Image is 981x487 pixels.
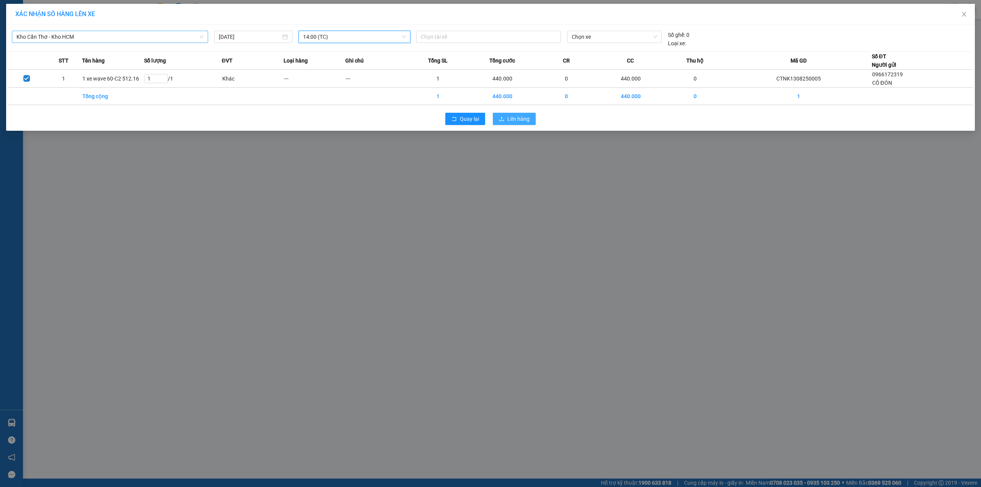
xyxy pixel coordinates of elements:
span: close [961,11,967,17]
td: 0 [664,70,726,88]
span: Tên hàng [82,56,105,65]
span: CÔ ĐÓN [872,80,892,86]
span: Thu hộ [686,56,704,65]
span: Ghi chú [345,56,364,65]
td: --- [345,70,407,88]
span: Lên hàng [507,115,530,123]
span: 14:00 (TC) [303,31,406,43]
span: Quay lại [460,115,479,123]
td: 1 [45,70,82,88]
span: CR [563,56,570,65]
td: Khác [222,70,284,88]
span: CC [627,56,634,65]
span: Tổng SL [428,56,448,65]
td: 440.000 [597,88,664,105]
input: 14/08/2025 [219,33,281,41]
td: CTNK1308250005 [726,70,871,88]
span: 15:53:45 [DATE] [3,53,48,59]
span: Mã GD [791,56,807,65]
td: 1 [407,70,469,88]
td: --- [284,70,345,88]
td: 440.000 [469,70,536,88]
td: 0 [664,88,726,105]
span: Tổng cước [489,56,515,65]
span: STT [59,56,69,65]
span: 0966172319 [872,71,903,77]
td: / 1 [144,70,222,88]
span: rollback [451,116,457,122]
td: 1 [407,88,469,105]
span: Số lượng [144,56,166,65]
span: ĐVT [222,56,233,65]
span: Chọn xe [572,31,657,43]
td: 0 [536,70,597,88]
span: Loại hàng [284,56,308,65]
td: 1 xe wave 60-C2 512.16 [82,70,144,88]
div: Số ĐT Người gửi [872,52,896,69]
span: XÁC NHẬN SỐ HÀNG LÊN XE [15,10,95,18]
span: CÔNG TY TNHH CHUYỂN PHÁT NHANH BẢO AN [67,16,141,30]
span: Loại xe: [668,39,686,48]
td: 440.000 [597,70,664,88]
td: 1 [726,88,871,105]
span: Mã đơn: CTNK1308250005 [3,41,118,51]
span: Số ghế: [668,31,685,39]
span: [PHONE_NUMBER] [3,16,58,30]
td: 0 [536,88,597,105]
td: 440.000 [469,88,536,105]
button: Close [953,4,975,25]
button: uploadLên hàng [493,113,536,125]
div: 0 [668,31,689,39]
button: rollbackQuay lại [445,113,485,125]
span: upload [499,116,504,122]
td: Tổng cộng [82,88,144,105]
span: Kho Cần Thơ - Kho HCM [16,31,203,43]
strong: PHIẾU DÁN LÊN HÀNG [51,3,152,14]
strong: CSKH: [21,16,41,23]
